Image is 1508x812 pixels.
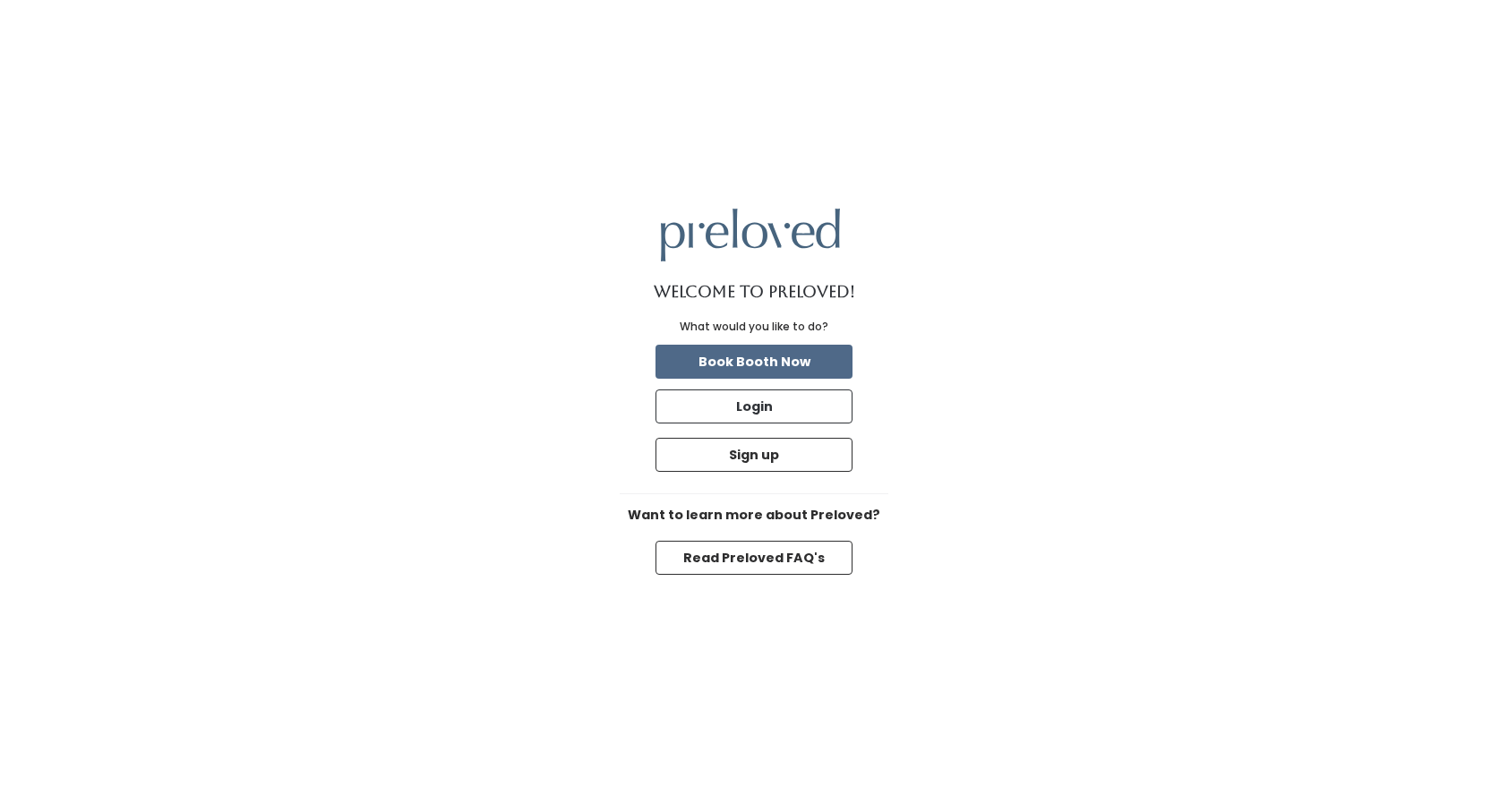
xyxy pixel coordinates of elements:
button: Sign up [655,438,853,472]
button: Read Preloved FAQ's [655,541,853,575]
div: What would you like to do? [680,319,828,335]
button: Book Booth Now [655,345,853,379]
h6: Want to learn more about Preloved? [620,509,888,523]
h1: Welcome to Preloved! [654,283,855,301]
a: Sign up [652,434,856,475]
button: Login [655,389,853,423]
img: preloved logo [661,209,840,261]
a: Login [652,386,856,427]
